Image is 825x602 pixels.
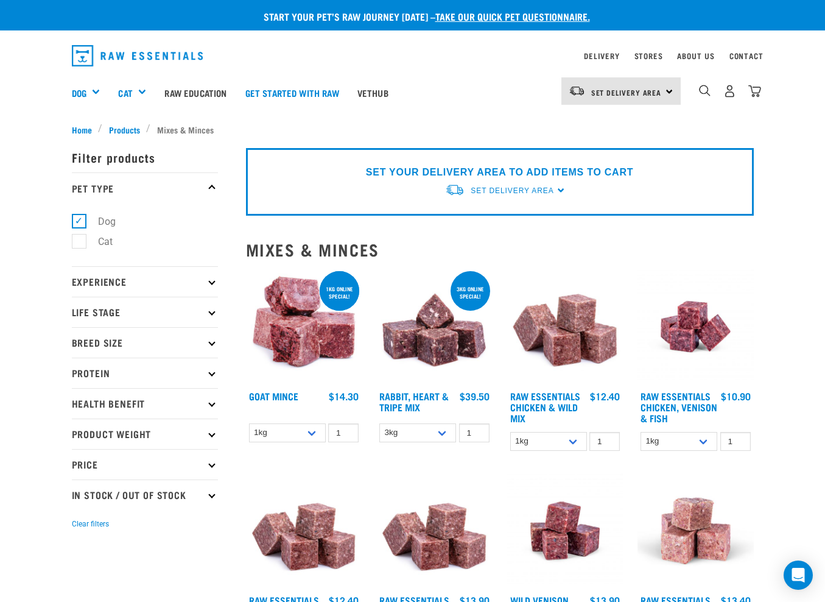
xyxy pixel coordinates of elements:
input: 1 [328,423,359,442]
a: Rabbit, Heart & Tripe Mix [379,393,449,409]
a: Cat [118,86,132,100]
a: About Us [677,54,714,58]
a: Contact [729,54,764,58]
a: Products [102,123,146,136]
nav: dropdown navigation [62,40,764,71]
p: Pet Type [72,172,218,203]
div: Open Intercom Messenger [784,561,813,590]
div: 1kg online special! [320,280,359,305]
img: home-icon@2x.png [748,85,761,97]
img: home-icon-1@2x.png [699,85,711,96]
a: Raw Essentials Chicken & Wild Mix [510,393,580,420]
img: Chicken Venison mix 1655 [637,269,754,385]
img: 1175 Rabbit Heart Tripe Mix 01 [376,269,493,385]
nav: breadcrumbs [72,123,754,136]
p: Breed Size [72,327,218,358]
img: ?1041 RE Lamb Mix 01 [376,473,493,589]
a: Home [72,123,99,136]
p: Protein [72,358,218,388]
div: $39.50 [460,391,490,402]
img: van-moving.png [445,183,465,196]
a: Goat Mince [249,393,298,398]
p: Life Stage [72,297,218,327]
img: 1077 Wild Goat Mince 01 [246,269,362,385]
a: Raw Essentials Chicken, Venison & Fish [641,393,717,420]
a: Raw Education [155,68,236,117]
img: Pile Of Cubed Chicken Wild Meat Mix [507,269,623,385]
a: Stores [634,54,663,58]
span: Set Delivery Area [471,186,553,195]
span: Products [109,123,140,136]
div: $14.30 [329,391,359,402]
label: Dog [79,214,121,229]
p: Product Weight [72,419,218,449]
a: Vethub [348,68,398,117]
div: $12.40 [590,391,620,402]
div: 3kg online special! [451,280,490,305]
span: Home [72,123,92,136]
a: Get started with Raw [236,68,348,117]
img: ?1041 RE Lamb Mix 01 [246,473,362,589]
button: Clear filters [72,519,109,529]
p: In Stock / Out Of Stock [72,480,218,510]
img: van-moving.png [569,85,585,96]
input: 1 [720,432,751,451]
input: 1 [589,432,620,451]
img: user.png [723,85,736,97]
img: Venison Egg 1616 [507,473,623,589]
a: take our quick pet questionnaire. [435,13,590,19]
p: Filter products [72,142,218,172]
a: Delivery [584,54,619,58]
p: Experience [72,266,218,297]
label: Cat [79,234,118,249]
input: 1 [459,423,490,442]
p: SET YOUR DELIVERY AREA TO ADD ITEMS TO CART [366,165,633,180]
h2: Mixes & Minces [246,240,754,259]
p: Health Benefit [72,388,218,419]
span: Set Delivery Area [591,90,662,94]
a: Dog [72,86,86,100]
div: $10.90 [721,391,751,402]
img: Goat M Ix 38448 [637,473,754,589]
img: Raw Essentials Logo [72,45,203,66]
p: Price [72,449,218,480]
